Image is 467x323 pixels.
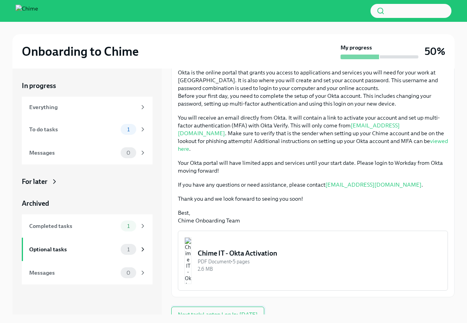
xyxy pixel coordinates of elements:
[198,258,441,265] div: PDF Document • 5 pages
[22,214,153,238] a: Completed tasks1
[22,261,153,284] a: Messages0
[22,177,47,186] div: For later
[178,231,448,291] button: Chime IT - Okta ActivationPDF Document•5 pages2.6 MB
[178,181,448,189] p: If you have any questions or need assistance, please contact .
[16,5,38,17] img: Chime
[22,199,153,208] a: Archived
[123,127,134,132] span: 1
[178,61,448,108] p: Okta is the online portal that grants you access to applications and services you will need for y...
[123,247,134,252] span: 1
[29,222,118,230] div: Completed tasks
[425,44,445,58] h3: 50%
[198,265,441,273] div: 2.6 MB
[22,81,153,90] a: In progress
[29,125,118,134] div: To do tasks
[22,118,153,141] a: To do tasks1
[29,268,118,277] div: Messages
[325,181,421,188] a: [EMAIL_ADDRESS][DOMAIN_NAME]
[122,150,135,156] span: 0
[22,141,153,164] a: Messages0
[341,44,372,51] strong: My progress
[29,148,118,157] div: Messages
[178,209,448,224] p: Best, Chime Onboarding Team
[22,177,153,186] a: For later
[22,44,139,59] h2: Onboarding to Chime
[178,159,448,175] p: Your Okta portal will have limited apps and services until your start date. Please login to Workd...
[122,270,135,276] span: 0
[29,103,136,111] div: Everything
[184,237,191,284] img: Chime IT - Okta Activation
[22,238,153,261] a: Optional tasks1
[22,97,153,118] a: Everything
[29,245,118,254] div: Optional tasks
[178,311,258,318] span: Next task : Laptop Log In: [DATE]
[178,114,448,153] p: You will receive an email directly from Okta. It will contain a link to activate your account and...
[198,249,441,258] div: Chime IT - Okta Activation
[178,195,448,203] p: Thank you and we look forward to seeing you soon!
[123,223,134,229] span: 1
[171,307,264,322] button: Next task:Laptop Log In: [DATE]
